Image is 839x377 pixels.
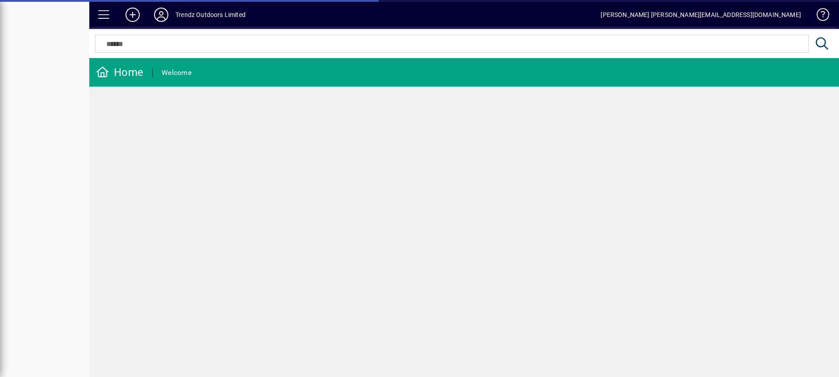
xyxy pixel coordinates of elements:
a: Knowledge Base [810,2,828,31]
div: [PERSON_NAME] [PERSON_NAME][EMAIL_ADDRESS][DOMAIN_NAME] [601,8,801,22]
div: Home [96,65,143,80]
button: Add [118,7,147,23]
button: Profile [147,7,175,23]
div: Welcome [162,66,192,80]
div: Trendz Outdoors Limited [175,8,246,22]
